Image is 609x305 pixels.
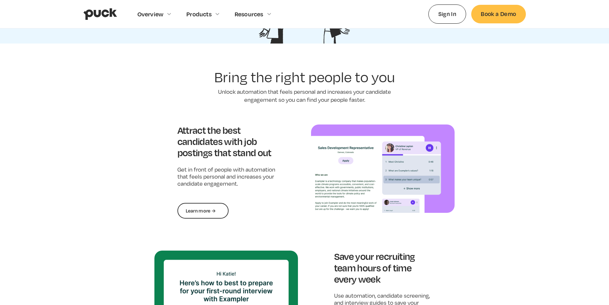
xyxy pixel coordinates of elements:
h3: Save your recruiting team hours of time every week [334,251,432,285]
p: Unlock automation that feels personal and increases your candidate engagement so you can find you... [209,88,401,104]
div: Overview [137,11,164,18]
div: Resources [235,11,263,18]
a: Book a Demo [471,5,526,23]
h3: Attract the best candidates with job postings that stand out [177,124,275,158]
div: Products [186,11,212,18]
h2: Bring the right people to you [210,69,399,85]
a: Learn more → [177,203,229,219]
a: Sign In [428,4,466,23]
p: Get in front of people with automation that feels personal and increases your candidate engagement. [177,166,275,188]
